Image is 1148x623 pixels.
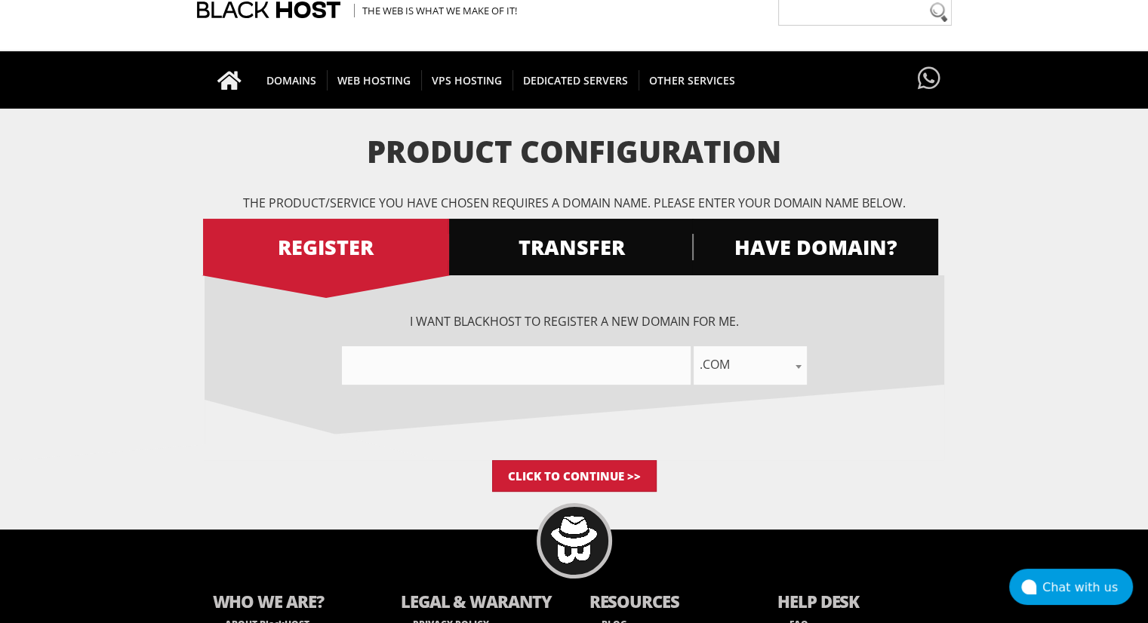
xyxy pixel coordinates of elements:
span: The Web is what we make of it! [354,4,517,17]
div: Chat with us [1042,580,1133,594]
span: TRANSFER [448,234,694,260]
img: BlackHOST mascont, Blacky. [550,516,598,563]
p: The product/service you have chosen requires a domain name. Please enter your domain name below. [205,195,944,211]
span: HAVE DOMAIN? [692,234,938,260]
a: HAVE DOMAIN? [692,219,938,275]
b: LEGAL & WARANTY [401,590,559,616]
b: WHO WE ARE? [213,590,371,616]
span: DOMAINS [256,70,328,91]
div: I want BlackHOST to register a new domain for me. [205,313,944,385]
b: RESOURCES [589,590,748,616]
a: DEDICATED SERVERS [512,51,639,109]
span: .com [694,346,807,385]
a: REGISTER [203,219,449,275]
a: WEB HOSTING [327,51,422,109]
span: .com [694,354,807,375]
a: TRANSFER [448,219,694,275]
a: OTHER SERVICES [639,51,746,109]
input: Click to Continue >> [492,460,657,492]
a: VPS HOSTING [421,51,513,109]
span: WEB HOSTING [327,70,422,91]
span: VPS HOSTING [421,70,513,91]
b: HELP DESK [777,590,936,616]
button: Chat with us [1009,569,1133,605]
a: Have questions? [914,51,944,107]
a: DOMAINS [256,51,328,109]
h1: Product Configuration [205,135,944,168]
a: Go to homepage [202,51,257,109]
span: DEDICATED SERVERS [512,70,639,91]
span: REGISTER [203,234,449,260]
span: OTHER SERVICES [639,70,746,91]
